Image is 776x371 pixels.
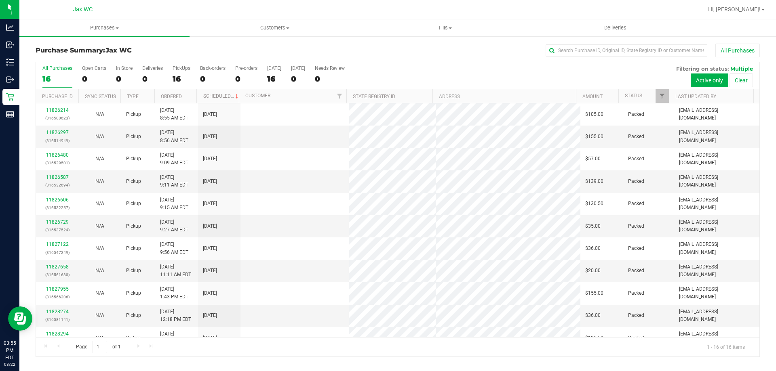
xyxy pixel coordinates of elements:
[95,312,104,318] span: Not Applicable
[200,74,226,84] div: 0
[46,174,69,180] a: 11826587
[585,289,603,297] span: $155.00
[267,74,281,84] div: 16
[161,94,182,99] a: Ordered
[95,200,104,208] button: N/A
[95,245,104,251] span: Not Applicable
[95,201,104,206] span: Not Applicable
[173,65,190,71] div: PickUps
[628,111,644,118] span: Packed
[585,267,601,275] span: $20.00
[127,94,139,99] a: Type
[19,24,190,31] span: Purchases
[95,178,104,185] button: N/A
[190,24,359,31] span: Customers
[585,200,603,208] span: $130.50
[245,93,270,99] a: Customer
[585,312,601,319] span: $36.00
[41,137,74,145] p: (316514949)
[203,312,217,319] span: [DATE]
[4,361,16,367] p: 08/22
[291,74,305,84] div: 0
[160,129,188,144] span: [DATE] 8:56 AM EDT
[19,19,190,36] a: Purchases
[41,316,74,323] p: (316581141)
[360,19,530,36] a: Tills
[200,65,226,71] div: Back-orders
[708,6,761,13] span: Hi, [PERSON_NAME]!
[173,74,190,84] div: 16
[700,341,751,353] span: 1 - 16 of 16 items
[585,133,603,140] span: $155.00
[730,73,753,87] button: Clear
[95,133,104,140] button: N/A
[625,93,642,99] a: Status
[41,249,74,256] p: (316547249)
[41,271,74,279] p: (316561680)
[42,94,73,99] a: Purchase ID
[36,47,277,54] h3: Purchase Summary:
[593,24,637,31] span: Deliveries
[267,65,281,71] div: [DATE]
[126,133,141,140] span: Pickup
[160,308,191,323] span: [DATE] 12:18 PM EDT
[95,290,104,296] span: Not Applicable
[628,312,644,319] span: Packed
[95,289,104,297] button: N/A
[126,289,141,297] span: Pickup
[95,178,104,184] span: Not Applicable
[85,94,116,99] a: Sync Status
[42,74,72,84] div: 16
[126,200,141,208] span: Pickup
[160,263,191,279] span: [DATE] 11:11 AM EDT
[679,241,755,256] span: [EMAIL_ADDRESS][DOMAIN_NAME]
[676,65,729,72] span: Filtering on status:
[126,155,141,163] span: Pickup
[142,74,163,84] div: 0
[69,341,127,353] span: Page of 1
[41,226,74,234] p: (316537524)
[160,174,188,189] span: [DATE] 9:11 AM EDT
[126,267,141,275] span: Pickup
[41,159,74,167] p: (316529501)
[203,111,217,118] span: [DATE]
[46,197,69,203] a: 11826606
[126,222,141,230] span: Pickup
[203,289,217,297] span: [DATE]
[160,241,188,256] span: [DATE] 9:56 AM EDT
[126,111,141,118] span: Pickup
[160,196,188,212] span: [DATE] 9:15 AM EDT
[41,181,74,189] p: (316532694)
[628,222,644,230] span: Packed
[203,133,217,140] span: [DATE]
[203,178,217,185] span: [DATE]
[203,245,217,252] span: [DATE]
[93,341,107,353] input: 1
[46,309,69,314] a: 11828274
[160,151,188,167] span: [DATE] 9:09 AM EDT
[95,134,104,139] span: Not Applicable
[160,285,188,301] span: [DATE] 1:43 PM EDT
[585,111,603,118] span: $105.00
[353,94,395,99] a: State Registry ID
[679,107,755,122] span: [EMAIL_ADDRESS][DOMAIN_NAME]
[6,58,14,66] inline-svg: Inventory
[679,151,755,167] span: [EMAIL_ADDRESS][DOMAIN_NAME]
[6,23,14,31] inline-svg: Analytics
[546,44,707,57] input: Search Purchase ID, Original ID, State Registry ID or Customer Name...
[126,245,141,252] span: Pickup
[126,312,141,319] span: Pickup
[585,245,601,252] span: $36.00
[333,89,346,103] a: Filter
[315,65,345,71] div: Needs Review
[95,335,104,341] span: Not Applicable
[42,65,72,71] div: All Purchases
[41,114,74,122] p: (316500623)
[675,94,716,99] a: Last Updated By
[8,306,32,331] iframe: Resource center
[628,200,644,208] span: Packed
[41,204,74,212] p: (316532257)
[291,65,305,71] div: [DATE]
[95,245,104,252] button: N/A
[628,267,644,275] span: Packed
